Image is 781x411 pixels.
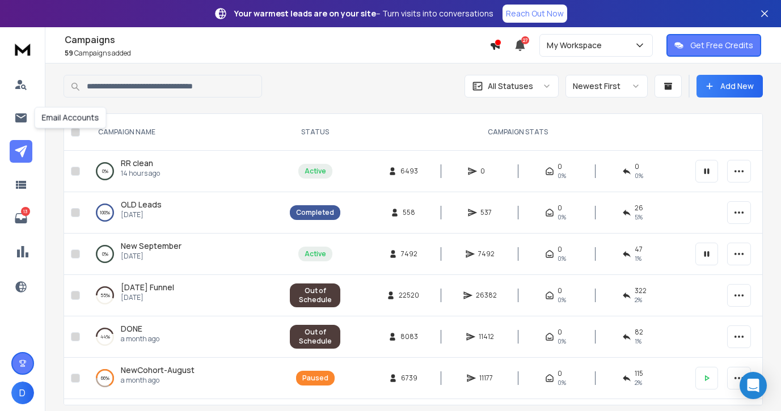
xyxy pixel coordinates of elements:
[121,169,160,178] p: 14 hours ago
[121,365,195,375] span: NewCohort-August
[100,207,110,218] p: 100 %
[558,337,566,346] span: 0%
[476,291,497,300] span: 26382
[100,290,110,301] p: 55 %
[101,372,109,384] p: 66 %
[347,114,689,151] th: CAMPAIGN STATS
[85,358,283,399] td: 66%NewCohort-Augusta month ago
[479,332,494,341] span: 11412
[558,286,562,295] span: 0
[635,286,647,295] span: 322
[121,334,159,344] p: a month ago
[696,75,763,98] button: Add New
[558,295,566,304] span: 0%
[565,75,648,98] button: Newest First
[302,374,328,383] div: Paused
[635,337,641,346] span: 1 %
[11,39,34,60] img: logo
[85,316,283,358] td: 44%DONEa month ago
[121,376,195,385] p: a month ago
[121,252,181,261] p: [DATE]
[399,291,419,300] span: 22520
[480,208,492,217] span: 537
[11,382,34,404] button: D
[121,323,142,334] a: DONE
[635,171,643,180] span: 0%
[234,8,376,19] strong: Your warmest leads are on your site
[305,249,326,259] div: Active
[400,167,418,176] span: 6493
[558,245,562,254] span: 0
[635,328,643,337] span: 82
[740,372,767,399] div: Open Intercom Messenger
[558,171,566,180] span: 0%
[305,167,326,176] div: Active
[635,254,641,263] span: 1 %
[521,36,529,44] span: 27
[488,80,533,92] p: All Statuses
[400,332,418,341] span: 8083
[100,331,110,342] p: 44 %
[65,33,489,46] h1: Campaigns
[558,378,566,387] span: 0%
[121,240,181,252] a: New September
[121,282,174,293] a: [DATE] Funnel
[403,208,415,217] span: 558
[401,374,417,383] span: 6739
[558,213,566,222] span: 0%
[121,240,181,251] span: New September
[102,248,108,260] p: 0 %
[10,207,32,230] a: 13
[65,49,489,58] p: Campaigns added
[85,192,283,234] td: 100%OLD Leads[DATE]
[503,5,567,23] a: Reach Out Now
[506,8,564,19] p: Reach Out Now
[85,275,283,316] td: 55%[DATE] Funnel[DATE]
[296,208,334,217] div: Completed
[480,167,492,176] span: 0
[635,162,639,171] span: 0
[635,295,642,304] span: 2 %
[635,245,643,254] span: 47
[666,34,761,57] button: Get Free Credits
[558,162,562,171] span: 0
[558,204,562,213] span: 0
[121,158,153,169] a: RR clean
[401,249,417,259] span: 7492
[635,213,643,222] span: 5 %
[635,369,643,378] span: 115
[478,249,495,259] span: 7492
[558,254,566,263] span: 0%
[121,210,162,219] p: [DATE]
[296,286,334,304] div: Out of Schedule
[65,48,73,58] span: 59
[121,293,174,302] p: [DATE]
[35,107,107,129] div: Email Accounts
[635,204,643,213] span: 26
[547,40,606,51] p: My Workspace
[85,234,283,275] td: 0%New September[DATE]
[558,328,562,337] span: 0
[558,369,562,378] span: 0
[296,328,334,346] div: Out of Schedule
[690,40,753,51] p: Get Free Credits
[85,114,283,151] th: CAMPAIGN NAME
[121,365,195,376] a: NewCohort-August
[121,199,162,210] a: OLD Leads
[479,374,493,383] span: 11177
[283,114,347,151] th: STATUS
[85,151,283,192] td: 0%RR clean14 hours ago
[234,8,493,19] p: – Turn visits into conversations
[21,207,30,216] p: 13
[121,323,142,334] span: DONE
[102,166,108,177] p: 0 %
[635,378,642,387] span: 2 %
[121,158,153,168] span: RR clean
